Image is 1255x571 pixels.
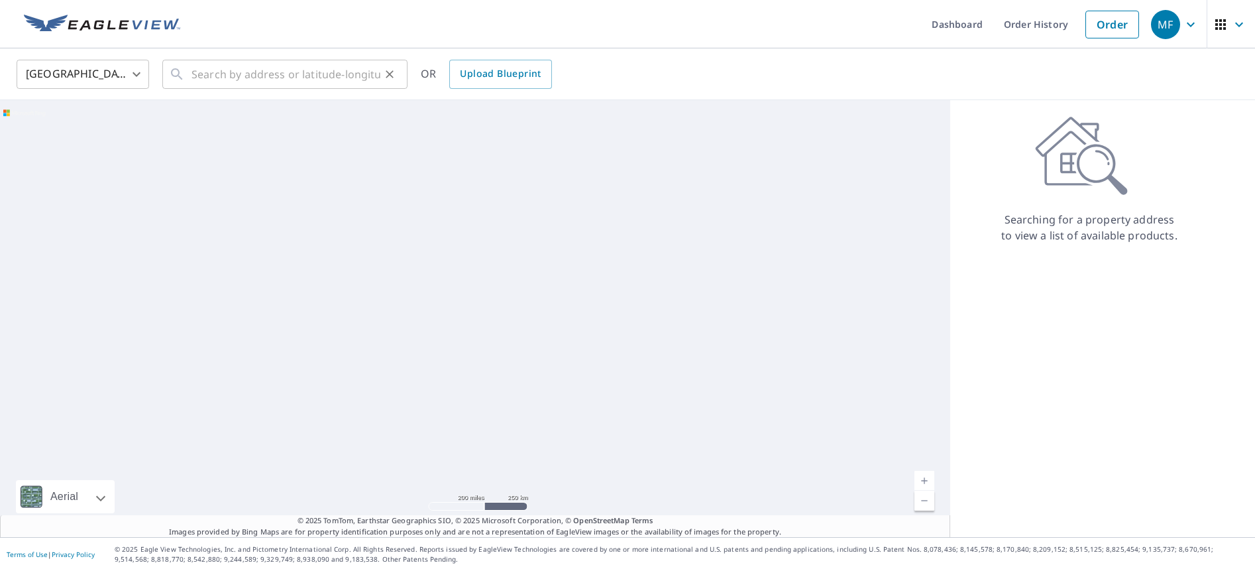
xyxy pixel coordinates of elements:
input: Search by address or latitude-longitude [191,56,380,93]
div: MF [1151,10,1180,39]
div: Aerial [16,480,115,513]
span: © 2025 TomTom, Earthstar Geographics SIO, © 2025 Microsoft Corporation, © [298,515,653,527]
div: [GEOGRAPHIC_DATA] [17,56,149,93]
a: Order [1085,11,1139,38]
button: Clear [380,65,399,84]
span: Upload Blueprint [460,66,541,82]
p: Searching for a property address to view a list of available products. [1001,212,1178,243]
a: OpenStreetMap [573,515,629,525]
p: | [7,550,95,558]
a: Terms [631,515,653,525]
a: Current Level 5, Zoom In [914,471,934,491]
p: © 2025 Eagle View Technologies, Inc. and Pictometry International Corp. All Rights Reserved. Repo... [115,544,1248,564]
img: EV Logo [24,15,180,34]
div: Aerial [46,480,82,513]
a: Terms of Use [7,550,48,559]
div: OR [421,60,552,89]
a: Current Level 5, Zoom Out [914,491,934,511]
a: Upload Blueprint [449,60,551,89]
a: Privacy Policy [52,550,95,559]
